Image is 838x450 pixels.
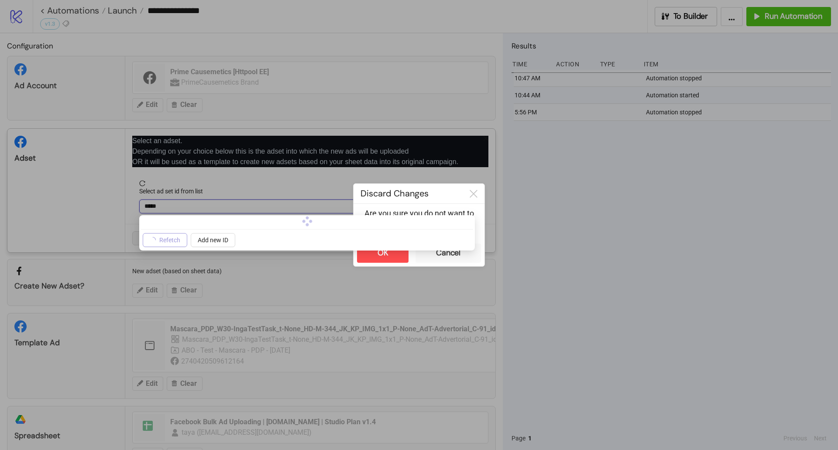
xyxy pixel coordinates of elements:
div: Discard Changes [354,184,463,203]
div: Cancel [436,248,460,258]
span: Refetch [159,237,180,244]
button: OK [357,244,409,263]
p: Are you sure you do not want to save your changes? [361,207,477,232]
div: OK [378,248,388,258]
button: Add new ID [191,233,235,247]
span: Add new ID [198,237,228,244]
button: Refetch [143,233,187,247]
button: Cancel [416,244,481,263]
span: loading [148,236,157,244]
